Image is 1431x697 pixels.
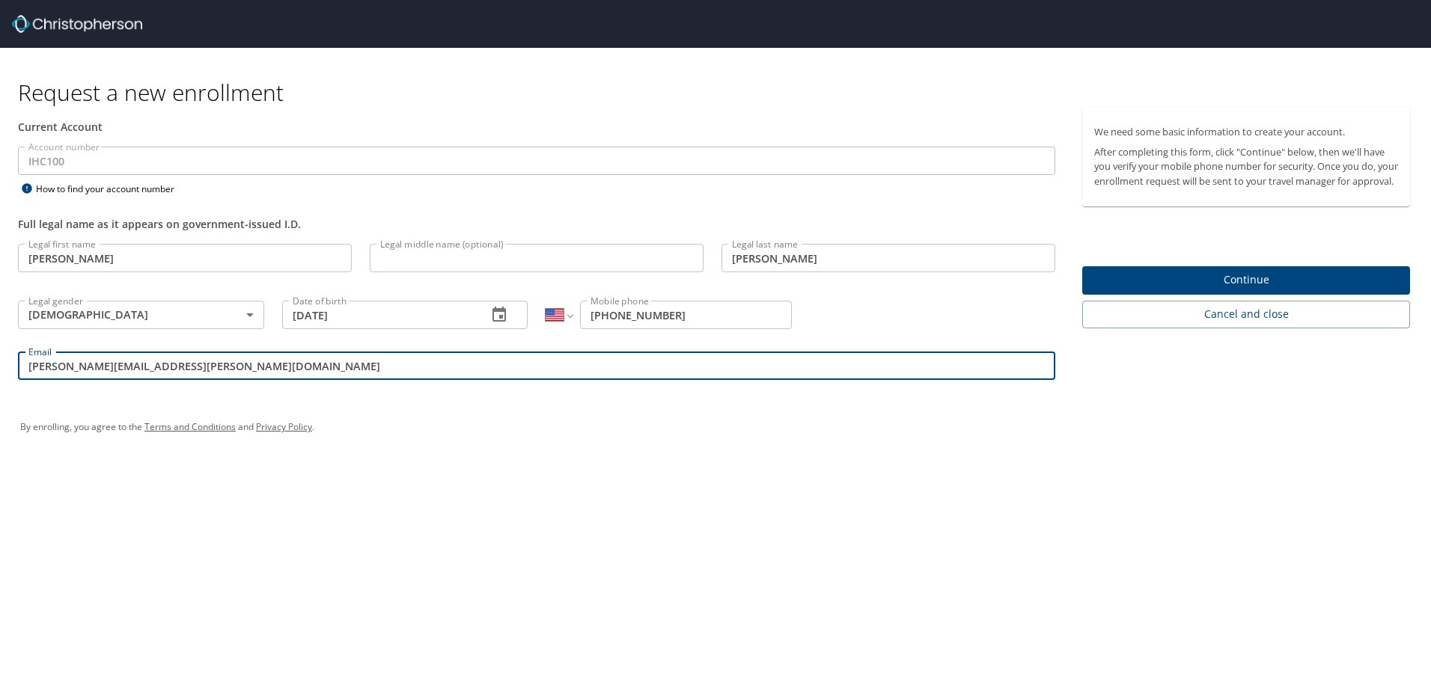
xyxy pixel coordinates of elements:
[282,301,476,329] input: MM/DD/YYYY
[1094,145,1398,188] p: After completing this form, click "Continue" below, then we'll have you verify your mobile phone ...
[1094,271,1398,289] span: Continue
[1082,266,1410,295] button: Continue
[12,15,142,33] img: cbt logo
[1094,305,1398,324] span: Cancel and close
[580,301,792,329] input: Enter phone number
[1094,125,1398,139] p: We need some basic information to create your account.
[18,119,1055,135] div: Current Account
[256,420,312,433] a: Privacy Policy
[18,78,1422,107] h1: Request a new enrollment
[144,420,236,433] a: Terms and Conditions
[18,301,264,329] div: [DEMOGRAPHIC_DATA]
[18,179,205,198] div: How to find your account number
[18,216,1055,232] div: Full legal name as it appears on government-issued I.D.
[1082,301,1410,328] button: Cancel and close
[20,408,1411,446] div: By enrolling, you agree to the and .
